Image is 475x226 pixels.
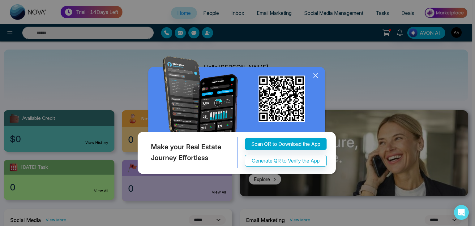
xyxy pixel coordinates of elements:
[136,137,237,168] div: Make your Real Estate Journey Effortless
[136,56,339,177] img: QRModal
[454,205,469,220] div: Open Intercom Messenger
[245,155,327,167] button: Generate QR to Verify the App
[245,138,327,150] button: Scan QR to Download the App
[259,76,305,122] img: qr_for_download_app.png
